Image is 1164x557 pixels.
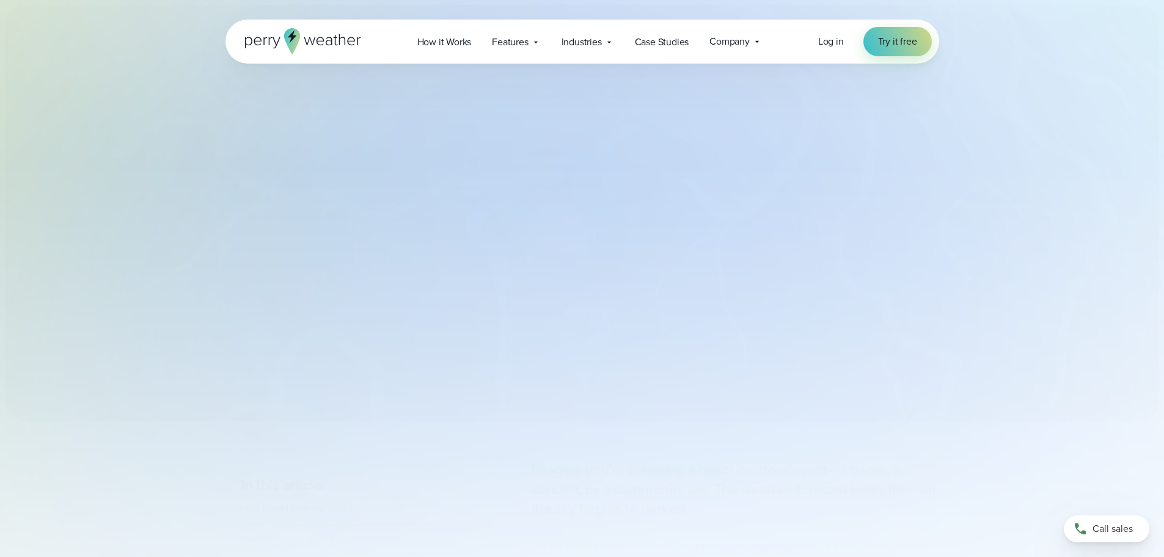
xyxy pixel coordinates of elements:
[407,29,482,54] a: How it Works
[562,35,602,50] span: Industries
[417,35,472,50] span: How it Works
[624,29,700,54] a: Case Studies
[635,35,689,50] span: Case Studies
[878,34,917,49] span: Try it free
[492,35,528,50] span: Features
[709,34,750,49] span: Company
[863,27,932,56] a: Try it free
[818,34,844,48] span: Log in
[1093,522,1133,536] span: Call sales
[1064,515,1149,542] a: Call sales
[818,34,844,49] a: Log in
